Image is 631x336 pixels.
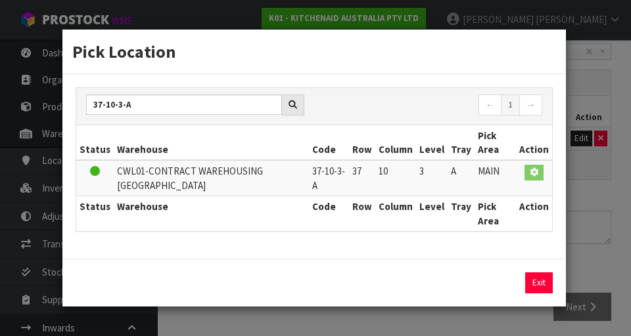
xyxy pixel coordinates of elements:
[519,94,542,115] a: →
[114,125,309,161] th: Warehouse
[448,125,475,161] th: Tray
[309,125,349,161] th: Code
[76,196,114,231] th: Status
[375,160,416,196] td: 10
[309,196,349,231] th: Code
[416,125,448,161] th: Level
[309,160,349,196] td: 37-10-3-A
[448,196,475,231] th: Tray
[416,160,448,196] td: 3
[114,160,309,196] td: CWL01-CONTRACT WAREHOUSING [GEOGRAPHIC_DATA]
[375,125,416,161] th: Column
[349,196,375,231] th: Row
[72,39,556,64] h3: Pick Location
[475,160,516,196] td: MAIN
[525,272,553,293] button: Exit
[516,125,552,161] th: Action
[349,160,375,196] td: 37
[448,160,475,196] td: A
[501,94,520,115] a: 1
[324,94,542,117] nav: Page navigation
[416,196,448,231] th: Level
[114,196,309,231] th: Warehouse
[349,125,375,161] th: Row
[475,125,516,161] th: Pick Area
[76,125,114,161] th: Status
[516,196,552,231] th: Action
[479,94,502,115] a: ←
[475,196,516,231] th: Pick Area
[86,94,282,115] input: Search locations
[375,196,416,231] th: Column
